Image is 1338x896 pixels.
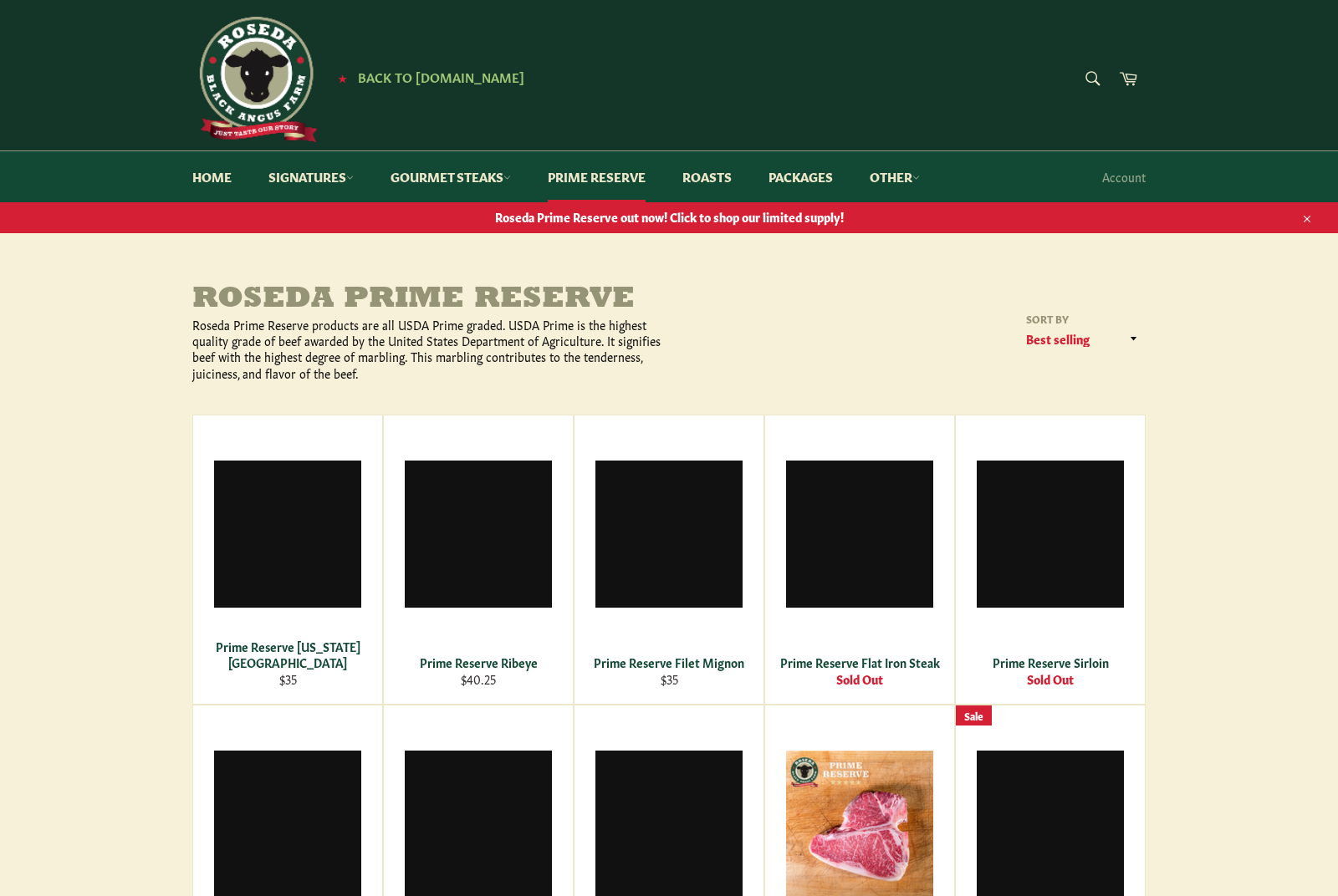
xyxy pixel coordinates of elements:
[776,654,944,670] div: Prime Reserve Flat Iron Steak
[192,415,383,705] a: Prime Reserve New York Strip Prime Reserve [US_STATE][GEOGRAPHIC_DATA] $35
[338,71,347,84] span: ★
[192,317,669,381] p: Roseda Prime Reserve products are all USDA Prime graded. USDA Prime is the highest quality grade ...
[204,639,372,671] div: Prime Reserve [US_STATE][GEOGRAPHIC_DATA]
[1094,152,1154,201] a: Account
[395,654,563,670] div: Prime Reserve Ribeye
[585,654,753,670] div: Prime Reserve Filet Mignon
[1020,312,1146,326] label: Sort by
[358,68,524,85] span: Back to [DOMAIN_NAME]
[752,151,850,202] a: Packages
[853,151,937,202] a: Other
[192,283,669,317] h1: Roseda Prime Reserve
[204,671,372,687] div: $35
[776,671,944,687] div: Sold Out
[329,71,524,84] a: ★ Back to [DOMAIN_NAME]
[374,151,528,202] a: Gourmet Steaks
[955,415,1146,705] a: Prime Reserve Sirloin Prime Reserve Sirloin Sold Out
[574,415,764,705] a: Prime Reserve Filet Mignon Prime Reserve Filet Mignon $35
[176,151,248,202] a: Home
[252,151,370,202] a: Signatures
[531,151,662,202] a: Prime Reserve
[395,671,563,687] div: $40.25
[764,415,955,705] a: Prime Reserve Flat Iron Steak Prime Reserve Flat Iron Steak Sold Out
[192,17,318,142] img: Roseda Beef
[967,671,1135,687] div: Sold Out
[585,671,753,687] div: $35
[383,415,574,705] a: Prime Reserve Ribeye Prime Reserve Ribeye $40.25
[956,705,992,726] div: Sale
[666,151,748,202] a: Roasts
[967,654,1135,670] div: Prime Reserve Sirloin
